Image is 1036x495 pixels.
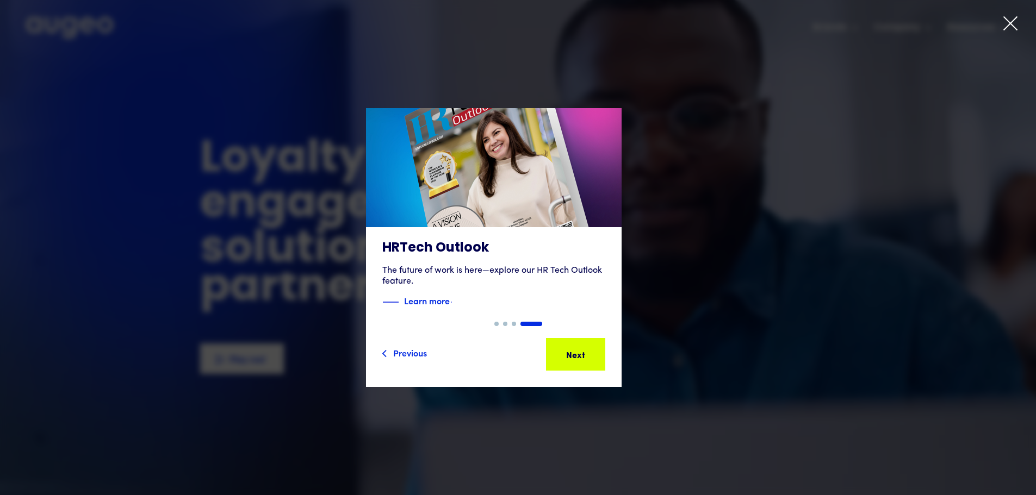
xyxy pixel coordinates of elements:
[512,322,516,326] div: Show slide 3 of 4
[382,240,605,256] h3: HRTech Outlook
[520,322,542,326] div: Show slide 4 of 4
[382,296,399,309] img: Blue decorative line
[393,346,427,359] div: Previous
[503,322,507,326] div: Show slide 2 of 4
[404,295,450,306] strong: Learn more
[382,265,605,287] div: The future of work is here—explore our HR Tech Outlook feature.
[546,338,605,371] a: Next
[451,296,467,309] img: Blue text arrow
[366,108,622,322] a: HRTech OutlookThe future of work is here—explore our HR Tech Outlook feature.Blue decorative line...
[494,322,499,326] div: Show slide 1 of 4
